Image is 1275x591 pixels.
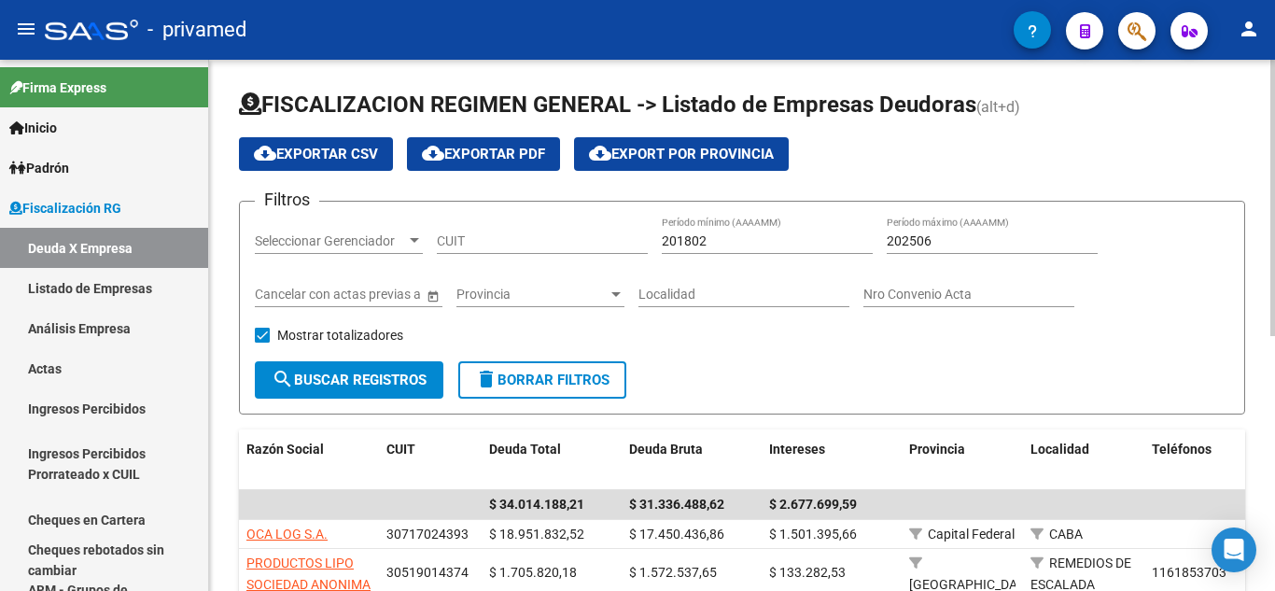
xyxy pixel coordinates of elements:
[255,361,443,399] button: Buscar Registros
[622,429,762,491] datatable-header-cell: Deuda Bruta
[489,565,577,580] span: $ 1.705.820,18
[254,146,378,162] span: Exportar CSV
[379,429,482,491] datatable-header-cell: CUIT
[1049,527,1083,542] span: CABA
[1152,565,1226,580] span: 1161853703
[629,565,717,580] span: $ 1.572.537,65
[489,442,561,457] span: Deuda Total
[762,429,902,491] datatable-header-cell: Intereses
[1152,442,1212,457] span: Teléfonos
[255,233,406,249] span: Seleccionar Gerenciador
[769,442,825,457] span: Intereses
[407,137,560,171] button: Exportar PDF
[976,98,1020,116] span: (alt+d)
[475,368,497,390] mat-icon: delete
[386,565,469,580] span: 30519014374
[1238,18,1260,40] mat-icon: person
[769,527,857,542] span: $ 1.501.395,66
[629,527,724,542] span: $ 17.450.436,86
[769,497,857,512] span: $ 2.677.699,59
[475,372,609,388] span: Borrar Filtros
[589,142,611,164] mat-icon: cloud_download
[9,77,106,98] span: Firma Express
[422,146,545,162] span: Exportar PDF
[15,18,37,40] mat-icon: menu
[272,372,427,388] span: Buscar Registros
[482,429,622,491] datatable-header-cell: Deuda Total
[246,442,324,457] span: Razón Social
[239,91,976,118] span: FISCALIZACION REGIMEN GENERAL -> Listado de Empresas Deudoras
[239,429,379,491] datatable-header-cell: Razón Social
[246,527,328,542] span: OCA LOG S.A.
[386,442,415,457] span: CUIT
[9,118,57,138] span: Inicio
[489,497,584,512] span: $ 34.014.188,21
[456,287,608,303] span: Provincia
[422,142,444,164] mat-icon: cloud_download
[629,497,724,512] span: $ 31.336.488,62
[386,527,469,542] span: 30717024393
[423,286,442,305] button: Open calendar
[9,198,121,218] span: Fiscalización RG
[589,146,774,162] span: Export por Provincia
[1023,429,1144,491] datatable-header-cell: Localidad
[239,137,393,171] button: Exportar CSV
[489,527,584,542] span: $ 18.951.832,52
[277,324,403,346] span: Mostrar totalizadores
[254,142,276,164] mat-icon: cloud_download
[769,565,846,580] span: $ 133.282,53
[629,442,703,457] span: Deuda Bruta
[574,137,789,171] button: Export por Provincia
[255,187,319,213] h3: Filtros
[928,527,1015,542] span: Capital Federal
[1030,442,1089,457] span: Localidad
[902,429,1023,491] datatable-header-cell: Provincia
[1212,528,1256,572] div: Open Intercom Messenger
[458,361,626,399] button: Borrar Filtros
[9,158,69,178] span: Padrón
[147,9,246,50] span: - privamed
[909,442,965,457] span: Provincia
[272,368,294,390] mat-icon: search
